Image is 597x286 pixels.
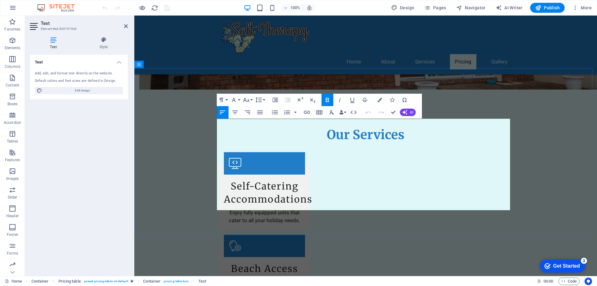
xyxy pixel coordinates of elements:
[151,4,158,12] button: reload
[5,3,50,16] div: Get Started 3 items remaining, 40% complete
[18,7,45,12] div: Get Started
[537,278,553,285] h6: Session time
[35,78,123,84] div: Default colors and font sizes are defined in Design.
[282,94,294,106] button: Decrease Indent
[83,278,128,285] span: . preset-pricing-table-v3-default
[8,195,17,200] p: Slider
[544,278,553,285] span: 00 00
[348,106,359,119] button: HTML
[572,5,592,11] span: More
[254,106,266,119] button: Align Justify
[6,213,19,218] p: Header
[5,157,20,162] p: Features
[36,4,82,12] img: Editor Logo
[30,55,128,66] h4: Text
[307,5,312,11] i: On resize automatically adjust zoom level to fit chosen device.
[399,94,410,106] button: Special Characters
[307,94,318,106] button: Subscript
[334,94,346,106] button: Italic (Ctrl+I)
[570,3,594,13] button: More
[558,278,580,285] button: Code
[6,176,19,181] p: Images
[7,139,18,144] p: Tables
[30,37,79,50] h4: Text
[496,5,523,11] span: AI Writer
[151,4,158,12] i: Reload page
[548,279,549,284] span: :
[79,37,128,50] h4: Style
[322,94,333,106] button: Bold (Ctrl+B)
[7,251,18,256] p: Forms
[338,106,347,119] button: Data Bindings
[346,94,358,106] button: Underline (Ctrl+U)
[422,3,448,13] button: Pages
[242,106,253,119] button: Align Right
[363,106,374,119] button: Undo (Ctrl+Z)
[410,110,413,114] span: AI
[386,94,398,106] button: Icons
[313,106,325,119] button: Insert Table
[254,94,266,106] button: Line Height
[530,3,565,13] button: Publish
[7,101,18,106] p: Boxes
[281,4,303,12] button: 100%
[41,26,115,32] h3: Element #ed-895757908
[138,4,146,12] button: Click here to leave preview mode and continue editing
[391,5,414,11] span: Design
[456,5,486,11] span: Navigator
[198,278,206,285] span: Click to select. Double-click to edit
[7,232,18,237] p: Footer
[31,278,49,285] span: Click to select. Double-click to edit
[4,27,20,32] p: Favorites
[217,94,229,106] button: Paragraph Format
[131,279,133,283] i: This element is a customizable preset
[217,106,229,119] button: Align Left
[561,278,577,285] span: Code
[35,87,123,94] button: Edit design
[424,5,446,11] span: Pages
[143,278,160,285] span: Click to select. Double-click to edit
[31,278,206,285] nav: breadcrumb
[35,71,123,76] div: Add, edit, and format text directly on the website.
[454,3,488,13] button: Navigator
[269,106,281,119] button: Unordered List
[387,106,399,119] button: Confirm (Ctrl+⏎)
[585,278,592,285] button: Usercentrics
[5,278,22,285] a: Click to cancel selection. Double-click to open Pages
[400,109,416,116] button: AI
[229,106,241,119] button: Align Center
[242,94,253,106] button: Font Size
[535,5,560,11] span: Publish
[46,1,52,7] div: 3
[389,3,417,13] div: Design (Ctrl+Alt+Y)
[5,45,21,50] p: Elements
[44,87,121,94] span: Edit design
[326,106,338,119] button: Clear Formatting
[58,278,81,285] span: Click to select. Double-click to edit
[493,3,525,13] button: AI Writer
[229,94,241,106] button: Font Family
[374,94,386,106] button: Colors
[301,106,313,119] button: Insert Link
[5,64,20,69] p: Columns
[389,3,417,13] button: Design
[359,94,371,106] button: Strikethrough
[290,4,300,12] h6: 100%
[269,94,281,106] button: Increase Indent
[6,83,19,88] p: Content
[293,106,298,119] button: Ordered List
[281,106,293,119] button: Ordered List
[163,278,189,285] span: . pricing-table-box
[375,106,387,119] button: Redo (Ctrl+Shift+Z)
[41,21,128,26] h2: Text
[4,120,21,125] p: Accordion
[294,94,306,106] button: Superscript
